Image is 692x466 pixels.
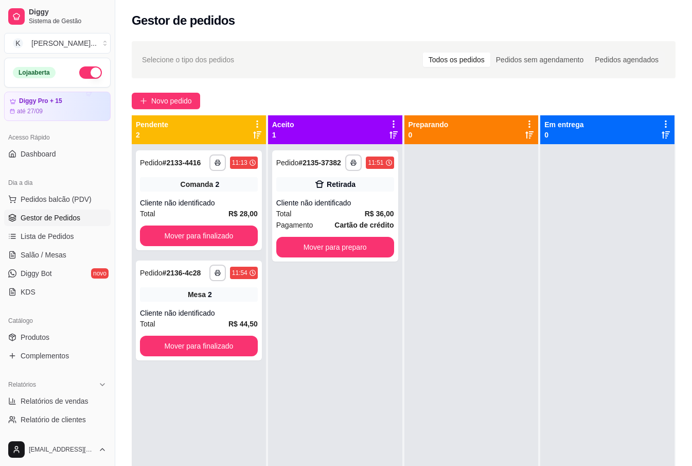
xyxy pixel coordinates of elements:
[4,210,111,226] a: Gestor de Pedidos
[21,332,49,342] span: Produtos
[21,396,88,406] span: Relatórios de vendas
[228,320,258,328] strong: R$ 44,50
[140,159,163,167] span: Pedido
[21,250,66,260] span: Salão / Mesas
[365,210,394,218] strong: R$ 36,00
[140,308,258,318] div: Cliente não identificado
[140,198,258,208] div: Cliente não identificado
[19,97,62,105] article: Diggy Pro + 15
[4,92,111,121] a: Diggy Pro + 15até 27/09
[140,318,155,330] span: Total
[132,12,235,29] h2: Gestor de pedidos
[276,208,292,219] span: Total
[423,53,490,67] div: Todos os pedidos
[140,336,258,356] button: Mover para finalizado
[188,289,206,300] span: Mesa
[276,159,299,167] span: Pedido
[163,159,201,167] strong: # 2133-4416
[4,247,111,263] a: Salão / Mesas
[215,179,219,189] div: 2
[136,119,168,130] p: Pendente
[4,265,111,282] a: Diggy Botnovo
[334,221,394,229] strong: Cartão de crédito
[29,17,107,25] span: Sistema de Gestão
[272,119,294,130] p: Aceito
[132,93,200,109] button: Novo pedido
[142,54,234,65] span: Selecione o tipo dos pedidos
[4,228,111,245] a: Lista de Pedidos
[327,179,356,189] div: Retirada
[21,213,80,223] span: Gestor de Pedidos
[272,130,294,140] p: 1
[13,38,23,48] span: K
[208,289,212,300] div: 2
[276,219,313,231] span: Pagamento
[4,33,111,54] button: Select a team
[4,175,111,191] div: Dia a dia
[79,66,102,79] button: Alterar Status
[21,149,56,159] span: Dashboard
[232,269,247,277] div: 11:54
[136,130,168,140] p: 2
[21,194,92,204] span: Pedidos balcão (PDV)
[4,329,111,346] a: Produtos
[4,430,111,446] a: Relatório de mesas
[140,97,147,105] span: plus
[368,159,383,167] div: 11:51
[21,287,36,297] span: KDS
[4,146,111,162] a: Dashboard
[4,4,111,29] a: DiggySistema de Gestão
[490,53,589,67] div: Pedidos sem agendamento
[29,445,94,454] span: [EMAIL_ADDRESS][DOMAIN_NAME]
[181,179,214,189] span: Comanda
[4,129,111,146] div: Acesso Rápido
[4,348,111,364] a: Complementos
[31,38,97,48] div: [PERSON_NAME] ...
[4,411,111,428] a: Relatório de clientes
[409,130,449,140] p: 0
[4,191,111,208] button: Pedidos balcão (PDV)
[544,130,583,140] p: 0
[140,226,258,246] button: Mover para finalizado
[232,159,247,167] div: 11:13
[29,8,107,17] span: Diggy
[21,231,74,241] span: Lista de Pedidos
[4,313,111,329] div: Catálogo
[13,67,56,78] div: Loja aberta
[4,284,111,300] a: KDS
[4,393,111,409] a: Relatórios de vendas
[21,351,69,361] span: Complementos
[298,159,341,167] strong: # 2135-37382
[163,269,201,277] strong: # 2136-4c28
[544,119,583,130] p: Em entrega
[276,198,394,208] div: Cliente não identificado
[8,381,36,389] span: Relatórios
[228,210,258,218] strong: R$ 28,00
[589,53,664,67] div: Pedidos agendados
[4,437,111,462] button: [EMAIL_ADDRESS][DOMAIN_NAME]
[276,237,394,257] button: Mover para preparo
[409,119,449,130] p: Preparando
[140,269,163,277] span: Pedido
[17,107,43,115] article: até 27/09
[21,415,86,425] span: Relatório de clientes
[140,208,155,219] span: Total
[151,95,192,107] span: Novo pedido
[21,268,52,279] span: Diggy Bot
